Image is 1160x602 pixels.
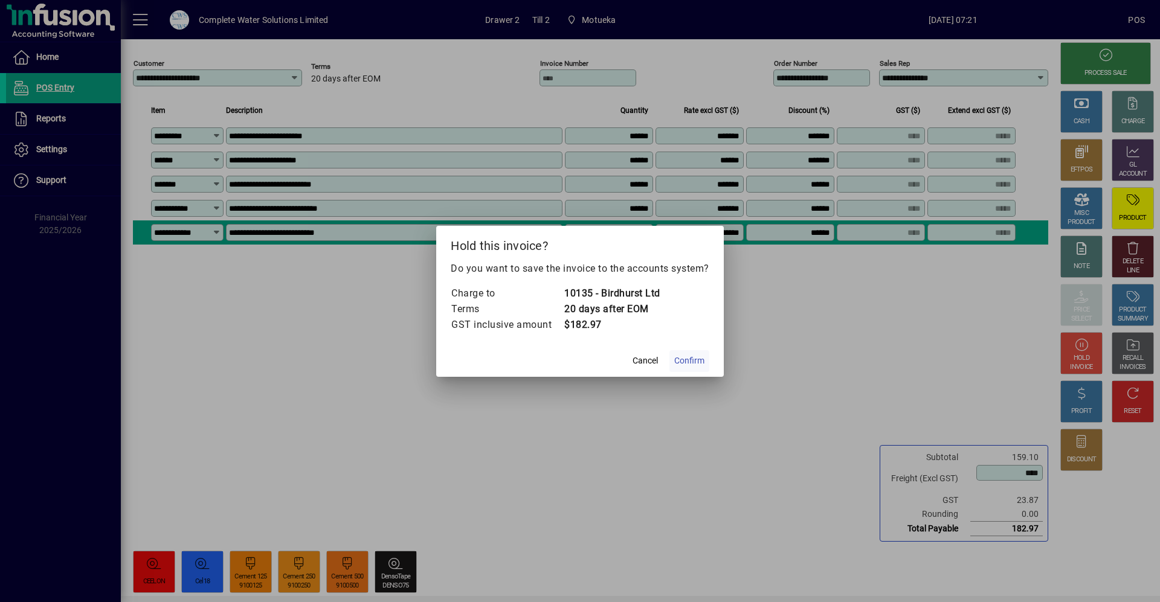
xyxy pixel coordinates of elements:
p: Do you want to save the invoice to the accounts system? [451,261,709,276]
td: 20 days after EOM [564,301,660,317]
td: 10135 - Birdhurst Ltd [564,286,660,301]
span: Confirm [674,354,704,367]
span: Cancel [633,354,658,367]
td: Charge to [451,286,564,301]
td: Terms [451,301,564,317]
button: Cancel [626,350,665,372]
h2: Hold this invoice? [436,226,724,261]
button: Confirm [669,350,709,372]
td: GST inclusive amount [451,317,564,333]
td: $182.97 [564,317,660,333]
